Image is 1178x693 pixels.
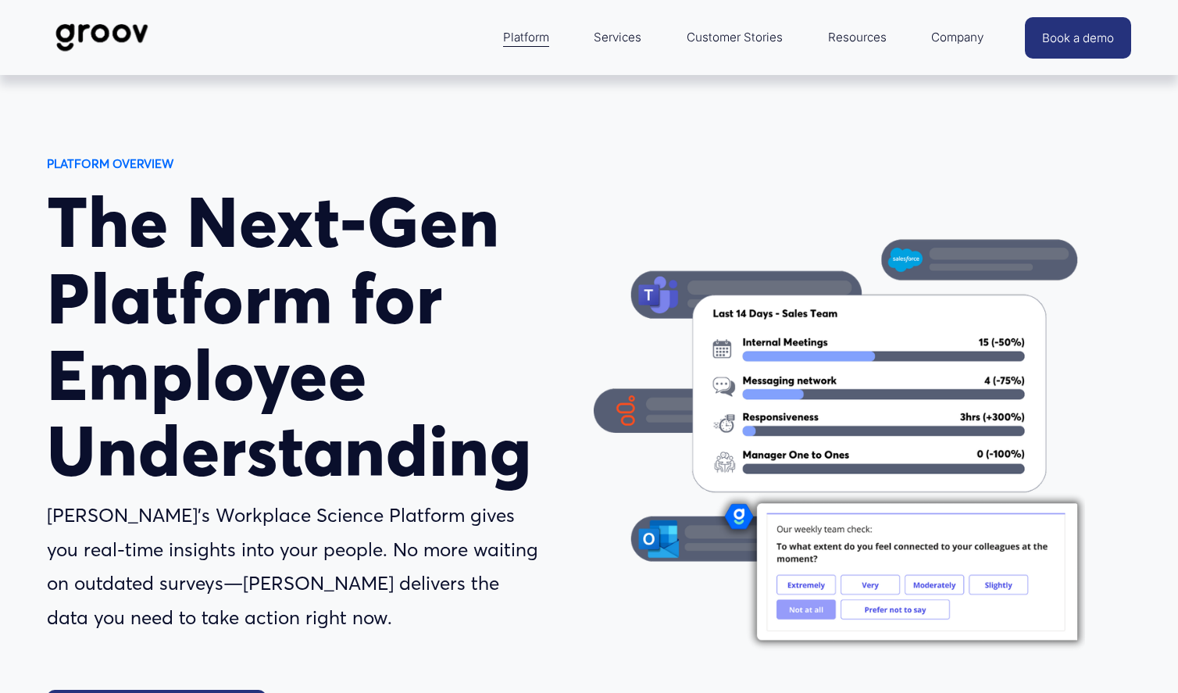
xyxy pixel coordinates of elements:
[1025,17,1131,59] a: Book a demo
[47,156,173,171] strong: PLATFORM OVERVIEW
[931,27,983,48] span: Company
[820,19,894,55] a: folder dropdown
[503,27,549,48] span: Platform
[47,498,539,635] p: [PERSON_NAME]’s Workplace Science Platform gives you real-time insights into your people. No more...
[495,19,557,55] a: folder dropdown
[47,184,584,489] h1: The Next-Gen Platform for Employee Understanding
[923,19,991,55] a: folder dropdown
[47,12,157,63] img: Groov | Workplace Science Platform | Unlock Performance | Drive Results
[586,19,649,55] a: Services
[679,19,791,55] a: Customer Stories
[828,27,887,48] span: Resources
